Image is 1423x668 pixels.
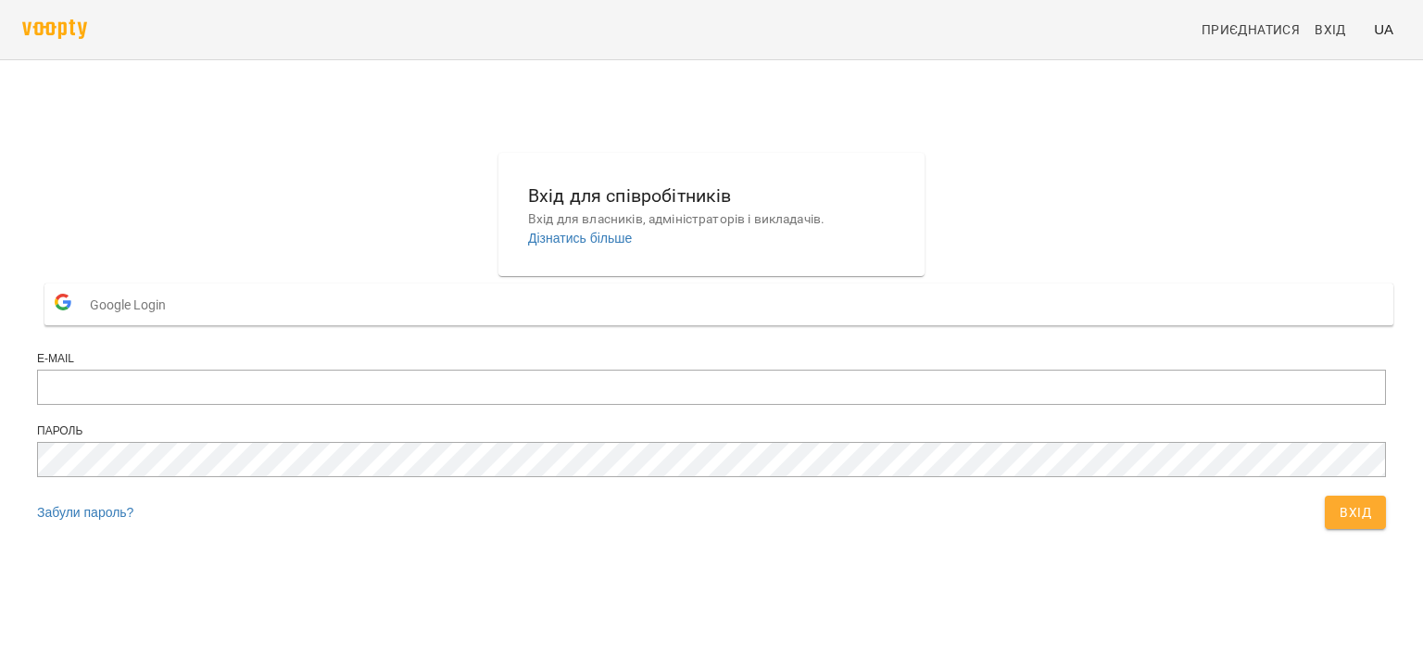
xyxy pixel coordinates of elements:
[528,210,895,229] p: Вхід для власників, адміністраторів і викладачів.
[528,231,632,246] a: Дізнатись більше
[1202,19,1300,41] span: Приєднатися
[1340,501,1371,523] span: Вхід
[44,284,1393,325] button: Google Login
[37,423,1386,439] div: Пароль
[90,286,175,323] span: Google Login
[1194,13,1307,46] a: Приєднатися
[528,182,895,210] h6: Вхід для співробітників
[1325,496,1386,529] button: Вхід
[1315,19,1346,41] span: Вхід
[37,351,1386,367] div: E-mail
[37,505,133,520] a: Забули пароль?
[1366,12,1401,46] button: UA
[1307,13,1366,46] a: Вхід
[1374,19,1393,39] span: UA
[513,167,910,262] button: Вхід для співробітниківВхід для власників, адміністраторів і викладачів.Дізнатись більше
[22,19,87,39] img: voopty.png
